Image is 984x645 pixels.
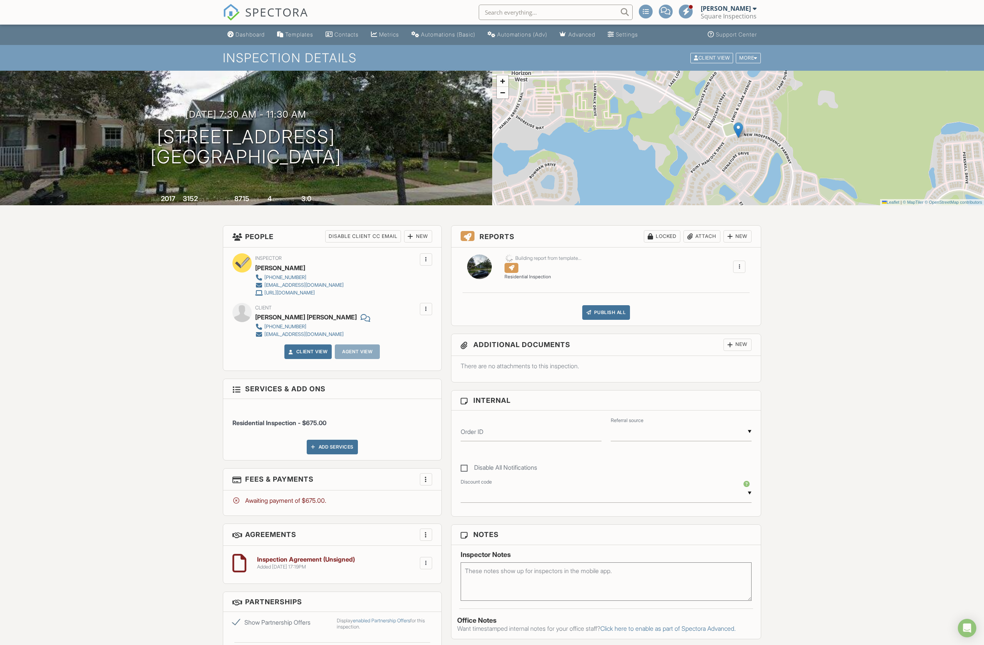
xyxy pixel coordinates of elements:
[223,10,308,27] a: SPECTORA
[925,200,982,204] a: © OpenStreetMap contributors
[461,479,492,485] label: Discount code
[605,28,641,42] a: Settings
[461,427,483,436] label: Order ID
[903,200,924,204] a: © MapTiler
[285,31,313,38] div: Templates
[287,348,328,356] a: Client View
[723,339,752,351] div: New
[255,255,282,261] span: Inspector
[223,592,441,612] h3: Partnerships
[232,496,432,505] div: Awaiting payment of $675.00.
[223,51,762,65] h1: Inspection Details
[151,196,160,202] span: Built
[255,274,344,281] a: [PHONE_NUMBER]
[334,31,359,38] div: Contacts
[733,122,743,138] img: Marker
[600,625,736,632] a: Click here to enable as part of Spectora Advanced.
[457,624,755,633] p: Want timestamped internal notes for your office staff?
[900,200,902,204] span: |
[505,274,581,280] div: Residential Inspection
[255,331,364,338] a: [EMAIL_ADDRESS][DOMAIN_NAME]
[644,230,680,243] div: Locked
[461,362,752,370] p: There are no attachments to this inspection.
[497,75,508,87] a: Zoom in
[568,31,595,38] div: Advanced
[368,28,402,42] a: Metrics
[232,405,432,433] li: Service: Residential Inspection
[255,262,305,274] div: [PERSON_NAME]
[217,196,233,202] span: Lot Size
[223,4,240,21] img: The Best Home Inspection Software - Spectora
[451,391,761,411] h3: Internal
[497,31,547,38] div: Automations (Adv)
[255,323,364,331] a: [PHONE_NUMBER]
[255,311,357,323] div: [PERSON_NAME] [PERSON_NAME]
[484,28,550,42] a: Automations (Advanced)
[408,28,478,42] a: Automations (Basic)
[701,5,751,12] div: [PERSON_NAME]
[245,4,308,20] span: SPECTORA
[255,289,344,297] a: [URL][DOMAIN_NAME]
[150,127,341,168] h1: [STREET_ADDRESS] [GEOGRAPHIC_DATA]
[264,274,306,281] div: [PHONE_NUMBER]
[611,417,643,424] label: Referral source
[500,88,505,97] span: −
[232,419,326,427] span: Residential Inspection - $675.00
[515,255,581,261] div: Building report from template...
[307,440,358,454] div: Add Services
[255,305,272,311] span: Client
[701,12,757,20] div: Square Inspections
[312,196,334,202] span: bathrooms
[582,305,630,320] div: Publish All
[479,5,633,20] input: Search everything...
[958,619,976,637] div: Open Intercom Messenger
[451,334,761,356] h3: Additional Documents
[161,194,175,203] div: 2017
[223,379,441,399] h3: Services & Add ons
[683,230,720,243] div: Attach
[690,55,735,60] a: Client View
[257,556,355,563] h6: Inspection Agreement (Unsigned)
[325,230,401,243] div: Disable Client CC Email
[723,230,752,243] div: New
[257,564,355,570] div: Added [DATE] 17:19PM
[232,618,328,627] label: Show Partnership Offers
[461,464,537,474] label: Disable All Notifications
[185,109,306,120] h3: [DATE] 7:30 am - 11:30 am
[690,53,733,63] div: Client View
[451,525,761,545] h3: Notes
[736,53,761,63] div: More
[500,76,505,86] span: +
[705,28,760,42] a: Support Center
[234,194,249,203] div: 8715
[223,469,441,490] h3: Fees & Payments
[451,226,761,248] h3: Reports
[556,28,598,42] a: Advanced
[616,31,638,38] div: Settings
[183,194,198,203] div: 3152
[273,196,294,202] span: bedrooms
[461,551,752,559] h5: Inspector Notes
[267,194,272,203] div: 4
[353,618,410,623] a: enabled Partnership Offers
[716,31,757,38] div: Support Center
[223,524,441,546] h3: Agreements
[457,617,755,624] div: Office Notes
[224,28,268,42] a: Dashboard
[274,28,316,42] a: Templates
[255,281,344,289] a: [EMAIL_ADDRESS][DOMAIN_NAME]
[264,290,315,296] div: [URL][DOMAIN_NAME]
[199,196,210,202] span: sq. ft.
[404,230,432,243] div: New
[264,331,344,337] div: [EMAIL_ADDRESS][DOMAIN_NAME]
[236,31,265,38] div: Dashboard
[882,200,899,204] a: Leaflet
[337,618,432,630] div: Display for this inspection.
[257,556,355,570] a: Inspection Agreement (Unsigned) Added [DATE] 17:19PM
[379,31,399,38] div: Metrics
[497,87,508,98] a: Zoom out
[264,324,306,330] div: [PHONE_NUMBER]
[264,282,344,288] div: [EMAIL_ADDRESS][DOMAIN_NAME]
[251,196,260,202] span: sq.ft.
[223,226,441,248] h3: People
